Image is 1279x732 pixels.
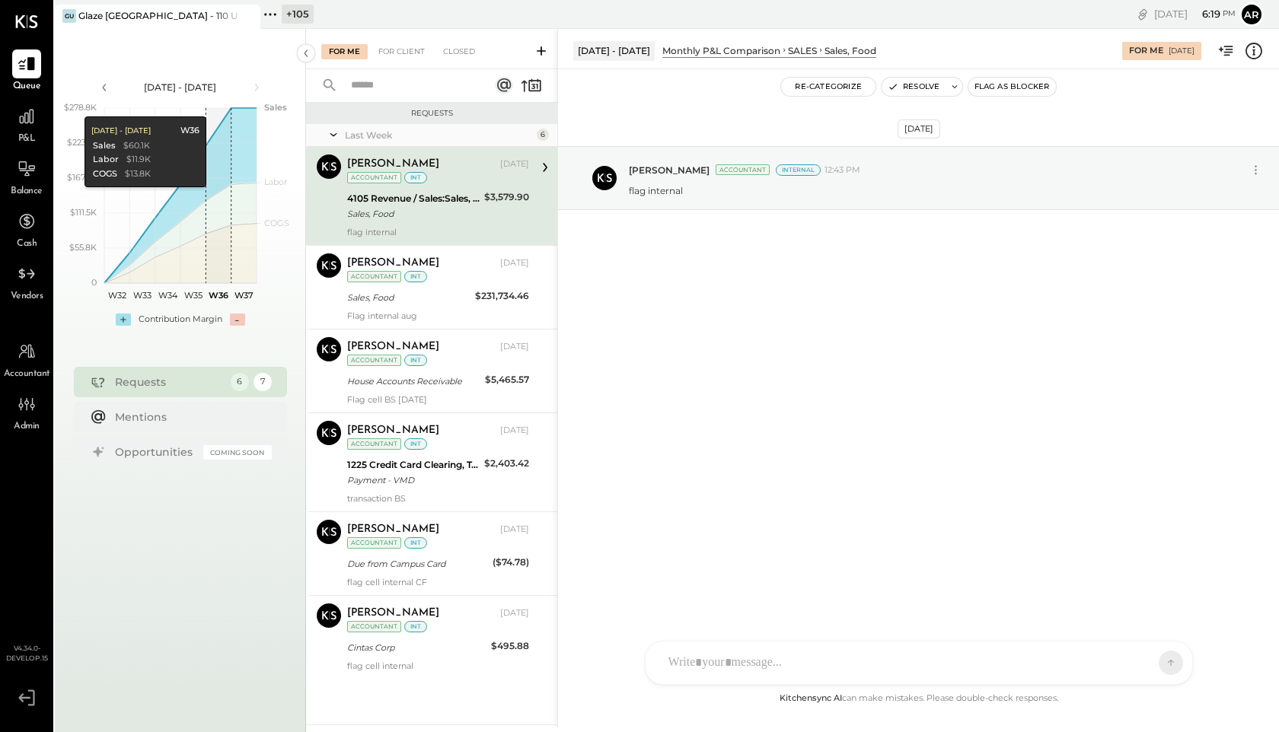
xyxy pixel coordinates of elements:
div: Closed [435,44,483,59]
text: COGS [264,218,289,228]
div: $60.1K [123,140,149,152]
div: Coming Soon [203,445,272,460]
div: [DATE] - [DATE] [573,41,655,60]
div: ($74.78) [493,555,529,570]
div: Flag cell BS [DATE] [347,394,529,405]
text: W37 [234,290,253,301]
span: [PERSON_NAME] [629,164,710,177]
div: For Client [371,44,432,59]
div: [PERSON_NAME] [347,256,439,271]
div: flag internal [347,227,529,237]
div: COGS [92,168,116,180]
div: Monthly P&L Comparison [662,44,780,57]
text: W36 [209,290,228,301]
text: Sales [264,102,287,113]
div: House Accounts Receivable [347,374,480,389]
div: flag cell internal CF [347,577,529,587]
div: Payment - VMD [347,473,480,488]
div: $13.8K [124,168,150,180]
div: Accountant [347,621,401,632]
button: Flag as Blocker [968,78,1056,96]
div: Mentions [115,409,264,425]
text: 0 [91,277,97,288]
div: [DATE] [1169,46,1194,56]
div: For Me [321,44,368,59]
a: Vendors [1,259,53,304]
a: Cash [1,207,53,251]
div: int [404,537,427,549]
span: Accountant [4,368,50,381]
div: Accountant [716,164,770,175]
div: $2,403.42 [484,456,529,471]
text: $278.8K [64,102,97,113]
div: Accountant [347,271,401,282]
div: int [404,438,427,450]
a: Accountant [1,337,53,381]
div: [DATE] [500,425,529,437]
text: $55.8K [69,242,97,253]
div: int [404,355,427,366]
div: 6 [231,373,249,391]
a: Balance [1,154,53,199]
button: Re-Categorize [781,78,876,96]
div: Sales [92,140,115,152]
div: [DATE] [500,158,529,170]
div: [DATE] [1154,7,1236,21]
text: $223.1K [67,137,97,148]
div: int [404,621,427,632]
div: + [116,313,131,326]
div: Flag internal aug [347,310,529,321]
text: W32 [107,290,126,301]
div: 6 [537,129,549,141]
div: $5,465.57 [485,372,529,387]
div: int [404,172,427,183]
div: $11.9K [126,154,150,166]
div: Last Week [345,129,533,142]
div: [PERSON_NAME] [347,423,439,438]
div: [DATE] [898,119,940,138]
a: P&L [1,102,53,146]
div: [DATE] [500,341,529,353]
div: Cintas Corp [347,640,486,655]
span: Balance [11,185,43,199]
div: Contribution Margin [139,313,222,326]
span: Queue [13,80,41,94]
div: [DATE] - [DATE] [91,126,150,136]
div: $3,579.90 [484,189,529,205]
div: [PERSON_NAME] [347,522,439,537]
text: W33 [133,290,152,301]
div: SALES [788,44,817,57]
div: Labor [92,154,118,166]
button: Resolve [882,78,946,96]
div: GU [62,9,76,23]
text: W35 [183,290,202,301]
div: copy link [1135,6,1150,22]
text: $111.5K [70,207,97,218]
div: [DATE] [500,257,529,269]
div: W36 [180,125,199,137]
div: Accountant [347,172,401,183]
div: Accountant [347,438,401,450]
div: [DATE] - [DATE] [116,81,245,94]
div: Requests [314,108,550,119]
text: W34 [158,290,177,301]
a: Admin [1,390,53,434]
text: $167.3K [67,172,97,183]
span: Vendors [11,290,43,304]
div: transaction BS [347,493,529,504]
div: - [230,313,245,326]
div: [PERSON_NAME] [347,606,439,621]
div: For Me [1129,45,1163,57]
div: [PERSON_NAME] [347,157,439,172]
div: Sales, Food [347,290,470,305]
div: 7 [254,373,272,391]
div: Requests [115,374,223,390]
span: Cash [17,237,37,251]
div: Sales, Food [347,206,480,221]
div: Due from Campus Card [347,556,488,571]
div: [DATE] [500,607,529,619]
text: Labor [264,177,287,187]
p: flag internal [629,184,683,197]
div: $231,734.46 [475,288,529,304]
div: 4105 Revenue / Sales:Sales, Food [347,191,480,206]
